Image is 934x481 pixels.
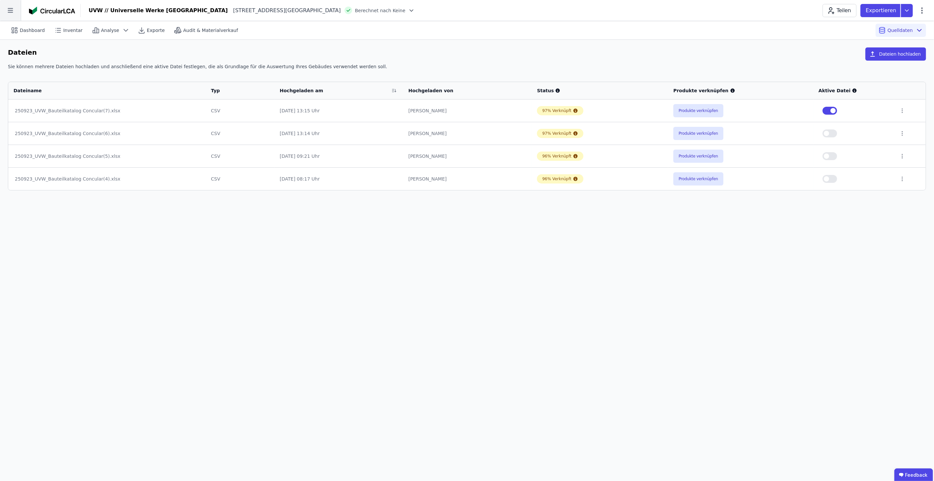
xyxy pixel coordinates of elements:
div: [PERSON_NAME] [409,153,527,159]
div: [PERSON_NAME] [409,130,527,137]
p: Exportieren [866,7,898,14]
div: Typ [211,87,261,94]
div: CSV [211,176,269,182]
div: 250923_UVW_Bauteilkatalog Concular(4).xlsx [15,176,199,182]
div: 250923_UVW_Bauteilkatalog Concular(7).xlsx [15,107,199,114]
div: [DATE] 09:21 Uhr [280,153,398,159]
div: UVW // Universelle Werke [GEOGRAPHIC_DATA] [89,7,228,14]
div: 250923_UVW_Bauteilkatalog Concular(5).xlsx [15,153,199,159]
button: Produkte verknüpfen [673,150,723,163]
h6: Dateien [8,47,37,58]
div: Status [537,87,663,94]
button: Produkte verknüpfen [673,127,723,140]
div: [STREET_ADDRESS][GEOGRAPHIC_DATA] [228,7,341,14]
span: Analyse [101,27,119,34]
div: Hochgeladen von [409,87,518,94]
div: [DATE] 13:14 Uhr [280,130,398,137]
div: [DATE] 13:15 Uhr [280,107,398,114]
div: CSV [211,153,269,159]
div: Produkte verknüpfen [673,87,808,94]
div: Hochgeladen am [280,87,389,94]
div: [DATE] 08:17 Uhr [280,176,398,182]
div: 96% Verknüpft [542,154,572,159]
div: [PERSON_NAME] [409,176,527,182]
div: Aktive Datei [819,87,889,94]
div: 97% Verknüpft [542,108,572,113]
span: Inventar [63,27,83,34]
div: 96% Verknüpft [542,176,572,182]
button: Teilen [823,4,857,17]
div: CSV [211,107,269,114]
img: Concular [29,7,75,14]
span: Dashboard [20,27,45,34]
div: 97% Verknüpft [542,131,572,136]
div: 250923_UVW_Bauteilkatalog Concular(6).xlsx [15,130,199,137]
div: Sie können mehrere Dateien hochladen und anschließend eine aktive Datei festlegen, die als Grundl... [8,63,926,75]
span: Quelldaten [888,27,913,34]
span: Audit & Materialverkauf [183,27,238,34]
div: [PERSON_NAME] [409,107,527,114]
button: Produkte verknüpfen [673,172,723,185]
div: Dateiname [14,87,192,94]
button: Dateien hochladen [865,47,926,61]
button: Produkte verknüpfen [673,104,723,117]
div: CSV [211,130,269,137]
span: Berechnet nach Keine [355,7,405,14]
span: Exporte [147,27,165,34]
